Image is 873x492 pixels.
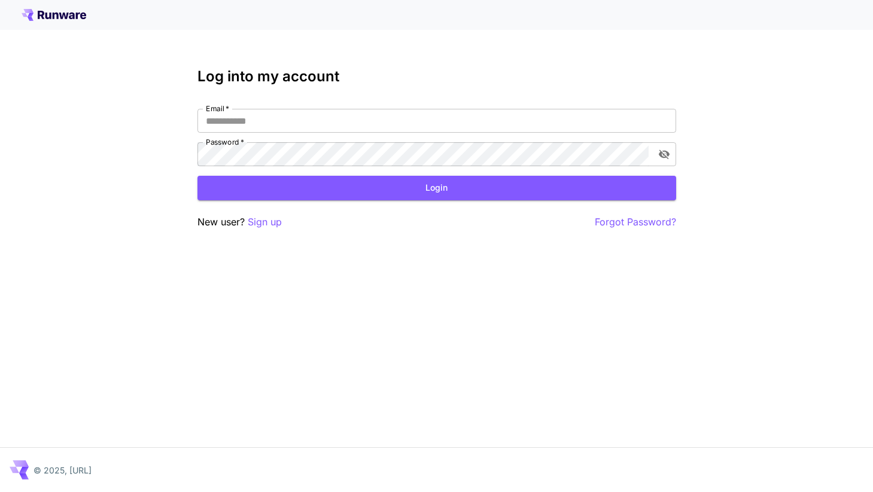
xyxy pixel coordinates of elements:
button: Sign up [248,215,282,230]
button: Login [197,176,676,200]
h3: Log into my account [197,68,676,85]
p: © 2025, [URL] [34,464,92,476]
p: New user? [197,215,282,230]
button: Forgot Password? [595,215,676,230]
button: toggle password visibility [653,143,675,165]
label: Email [206,103,229,114]
label: Password [206,137,244,147]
